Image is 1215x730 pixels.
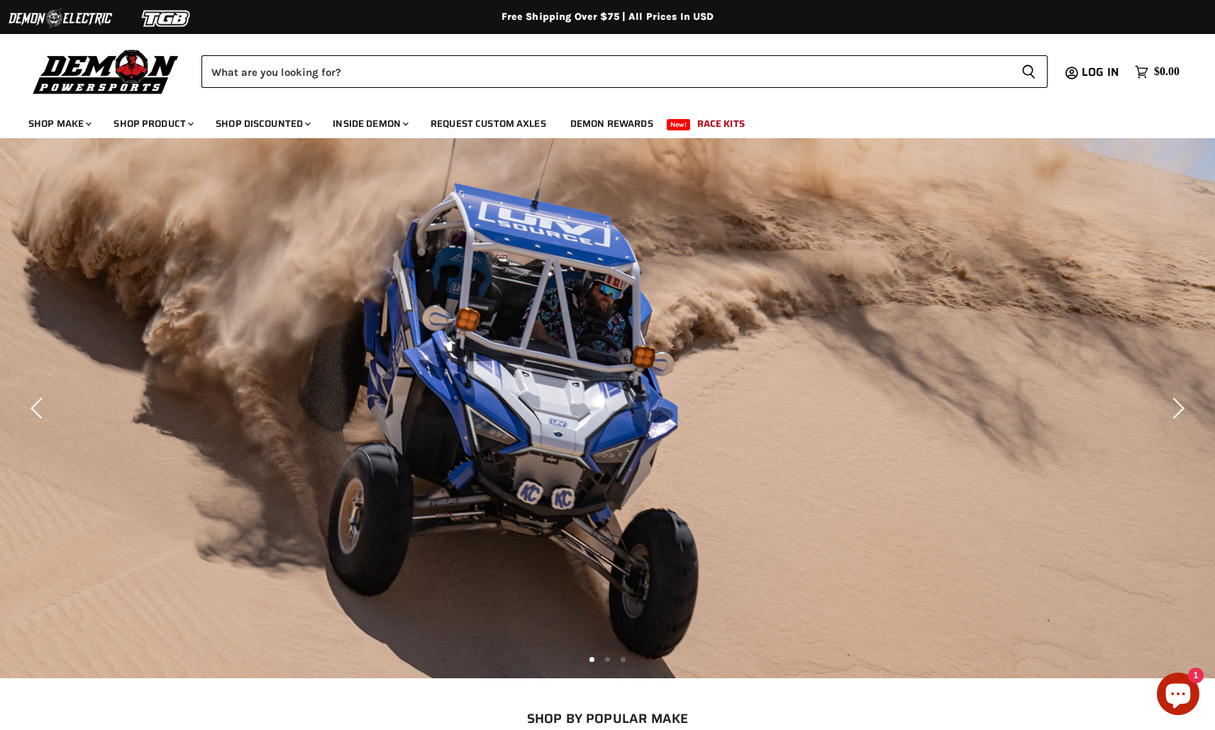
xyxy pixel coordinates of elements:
[560,109,664,138] a: Demon Rewards
[201,55,1048,88] form: Product
[201,55,1010,88] input: Search
[1128,62,1187,82] a: $0.00
[1153,673,1204,719] inbox-online-store-chat: Shopify online store chat
[28,46,184,96] img: Demon Powersports
[1075,66,1128,79] a: Log in
[687,109,755,138] a: Race Kits
[322,109,417,138] a: Inside Demon
[1010,55,1048,88] button: Search
[420,109,557,138] a: Request Custom Axles
[621,657,626,662] li: Page dot 3
[7,5,113,32] img: Demon Electric Logo 2
[605,657,610,662] li: Page dot 2
[205,109,319,138] a: Shop Discounted
[589,657,594,662] li: Page dot 1
[1154,65,1180,79] span: $0.00
[18,109,100,138] a: Shop Make
[113,5,220,32] img: TGB Logo 2
[40,11,1175,23] div: Free Shipping Over $75 | All Prices In USD
[18,103,1176,138] ul: Main menu
[1162,394,1190,422] button: Next
[103,109,202,138] a: Shop Product
[1082,63,1119,81] span: Log in
[667,119,691,130] span: New!
[25,394,53,422] button: Previous
[57,711,1158,726] h2: SHOP BY POPULAR MAKE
